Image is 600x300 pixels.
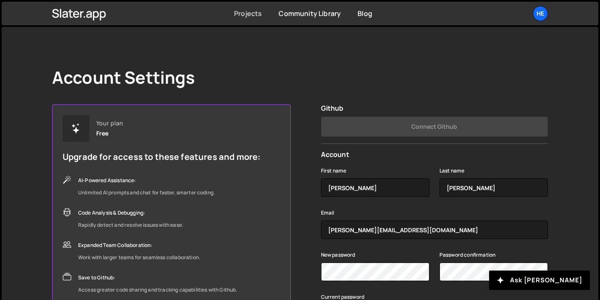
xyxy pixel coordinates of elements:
[78,240,200,250] div: Expanded Team Collaboration:
[533,6,548,21] a: He
[78,285,237,295] div: Access greater code sharing and tracking capabilities with Github.
[78,273,237,283] div: Save to Github:
[321,104,548,112] h2: Github
[78,252,200,263] div: Work with larger teams for seamless collaboration.
[321,117,548,137] button: Connect Github
[321,251,355,259] label: New password
[279,9,341,18] a: Community Library
[439,251,495,259] label: Password confirmation
[489,271,590,290] button: Ask [PERSON_NAME]
[96,130,109,137] div: Free
[78,175,215,186] div: AI-Powered Assistance:
[358,9,372,18] a: Blog
[78,208,183,218] div: Code Analysis & Debugging:
[63,152,261,162] h5: Upgrade for access to these features and more:
[321,209,334,217] label: Email
[321,167,347,175] label: First name
[78,188,215,198] div: Unlimited AI prompts and chat for faster, smarter coding.
[439,167,464,175] label: Last name
[321,151,548,159] h2: Account
[234,9,262,18] a: Projects
[52,67,195,88] h1: Account Settings
[78,220,183,230] div: Rapidly detect and resolve issues with ease.
[96,120,123,127] div: Your plan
